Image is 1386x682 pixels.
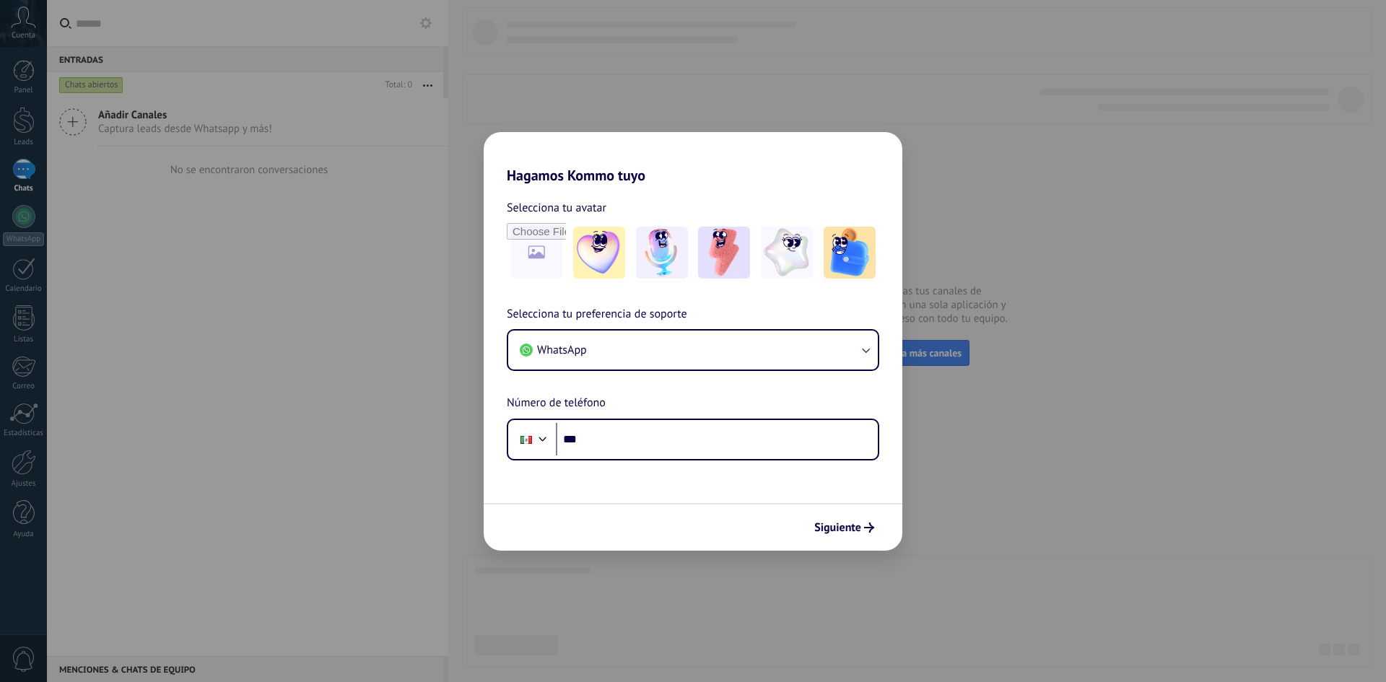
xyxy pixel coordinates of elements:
span: Número de teléfono [507,394,606,413]
img: -4.jpeg [761,227,813,279]
img: -2.jpeg [636,227,688,279]
span: Selecciona tu avatar [507,198,606,217]
span: WhatsApp [537,343,587,357]
img: -1.jpeg [573,227,625,279]
button: Siguiente [808,515,881,540]
h2: Hagamos Kommo tuyo [484,132,902,184]
span: Siguiente [814,523,861,533]
img: -3.jpeg [698,227,750,279]
button: WhatsApp [508,331,878,370]
div: Mexico: + 52 [513,424,540,455]
span: Selecciona tu preferencia de soporte [507,305,687,324]
img: -5.jpeg [824,227,876,279]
